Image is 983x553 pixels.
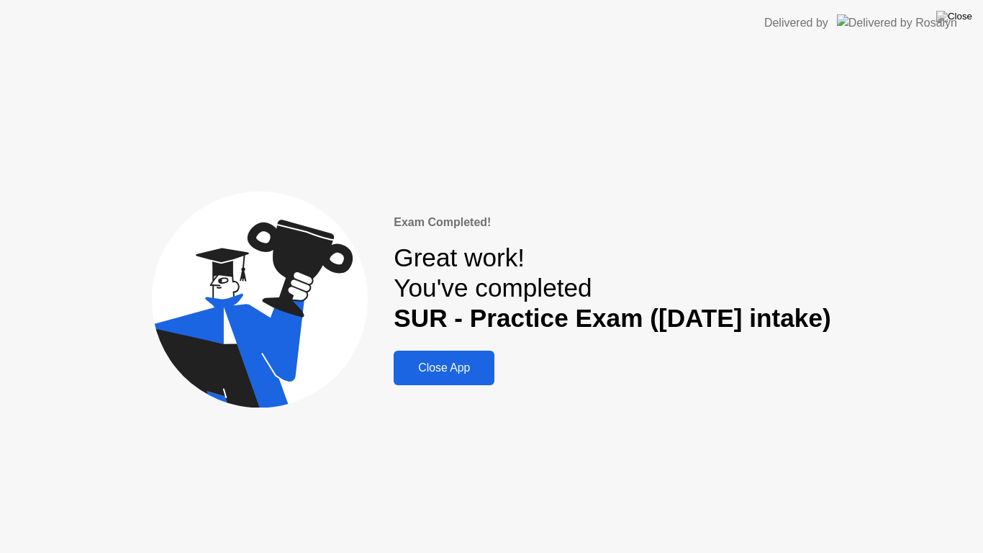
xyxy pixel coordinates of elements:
[936,11,972,22] img: Close
[837,14,957,31] img: Delivered by Rosalyn
[394,243,830,334] div: Great work! You've completed
[394,214,830,231] div: Exam Completed!
[398,361,490,374] div: Close App
[764,14,828,32] div: Delivered by
[394,304,830,332] b: SUR - Practice Exam ([DATE] intake)
[394,351,494,385] button: Close App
